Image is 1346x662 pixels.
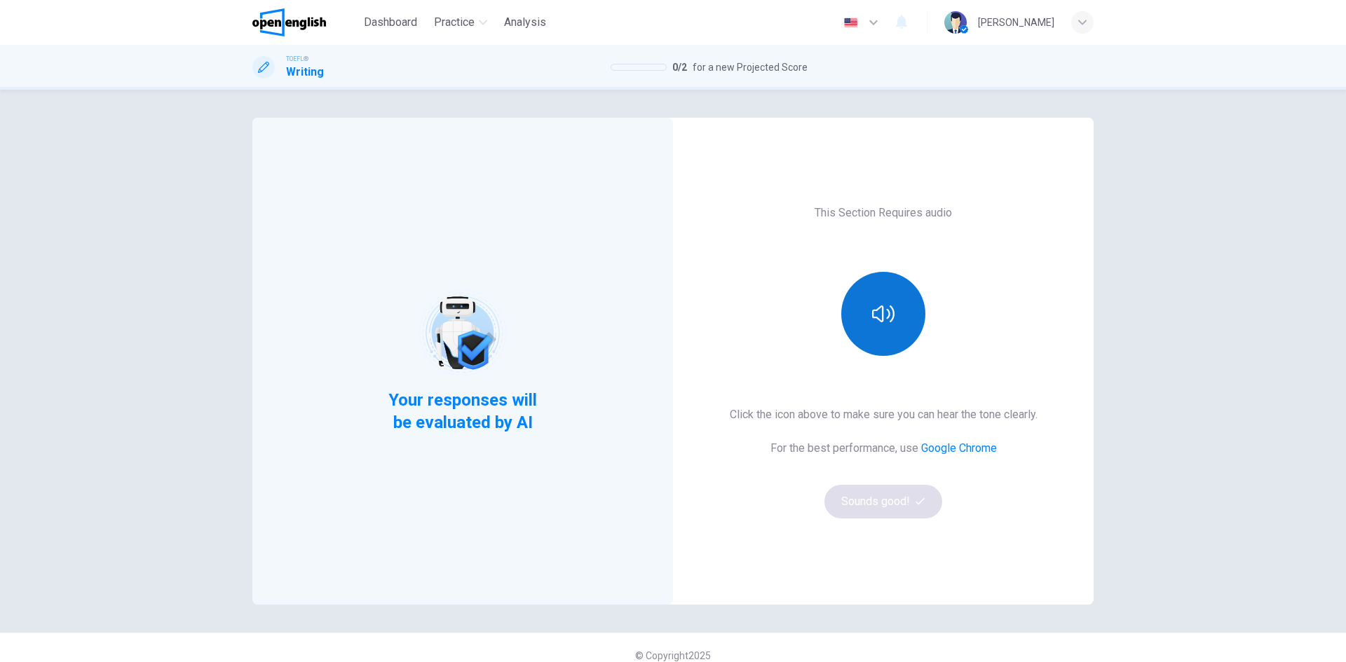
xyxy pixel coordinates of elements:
[730,406,1038,423] h6: Click the icon above to make sure you can hear the tone clearly.
[358,10,423,35] button: Dashboard
[418,289,507,378] img: robot icon
[672,59,687,76] span: 0 / 2
[252,8,326,36] img: OpenEnglish logo
[286,54,308,64] span: TOEFL®
[944,11,967,34] img: Profile picture
[428,10,493,35] button: Practice
[921,441,997,455] a: Google Chrome
[378,389,548,434] span: Your responses will be evaluated by AI
[770,440,997,457] h6: For the best performance, use
[693,59,808,76] span: for a new Projected Score
[364,14,417,31] span: Dashboard
[842,18,859,28] img: en
[434,14,475,31] span: Practice
[635,650,711,661] span: © Copyright 2025
[498,10,552,35] button: Analysis
[978,14,1054,31] div: [PERSON_NAME]
[286,64,324,81] h1: Writing
[504,14,546,31] span: Analysis
[252,8,358,36] a: OpenEnglish logo
[815,205,952,221] h6: This Section Requires audio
